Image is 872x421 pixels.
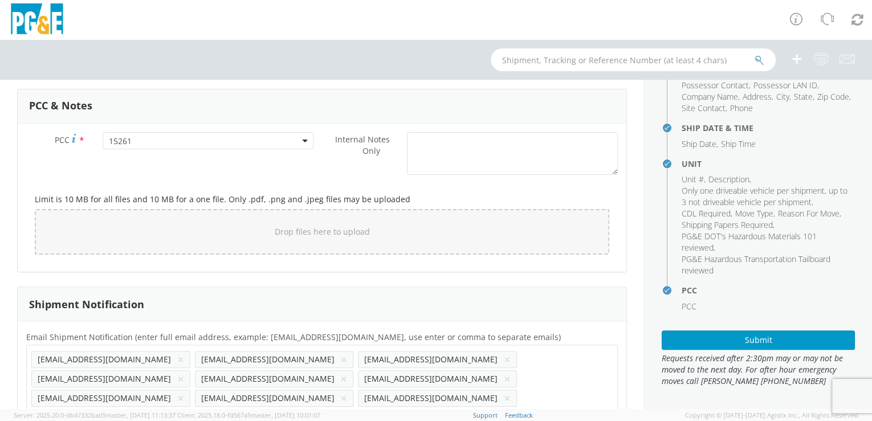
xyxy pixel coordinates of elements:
[201,393,335,403] span: [EMAIL_ADDRESS][DOMAIN_NAME]
[504,353,511,366] button: ×
[682,231,817,253] span: PG&E DOT's Hazardous Materials 101 reviewed
[682,174,706,185] li: ,
[721,138,756,149] span: Ship Time
[682,103,727,114] li: ,
[682,185,852,208] li: ,
[682,174,704,185] span: Unit #
[682,91,740,103] li: ,
[682,208,732,219] li: ,
[730,103,753,113] span: Phone
[682,103,726,113] span: Site Contact
[682,219,775,231] li: ,
[55,134,70,145] span: PCC
[794,91,814,103] li: ,
[735,208,773,219] span: Move Type
[504,372,511,386] button: ×
[340,391,347,405] button: ×
[682,185,847,207] span: Only one driveable vehicle per shipment, up to 3 not driveable vehicle per shipment
[662,330,855,350] button: Submit
[177,411,320,419] span: Client: 2025.18.0-fd567a5
[776,91,789,102] span: City
[106,411,176,419] span: master, [DATE] 11:13:37
[682,286,855,295] h4: PCC
[38,373,171,384] span: [EMAIL_ADDRESS][DOMAIN_NAME]
[251,411,320,419] span: master, [DATE] 10:01:07
[682,208,731,219] span: CDL Required
[201,354,335,365] span: [EMAIL_ADDRESS][DOMAIN_NAME]
[794,91,813,102] span: State
[29,299,144,310] h3: Shipment Notification
[682,80,751,91] li: ,
[753,80,817,91] span: Possessor LAN ID
[177,372,184,386] button: ×
[662,353,855,387] span: Requests received after 2:30pm may or may not be moved to the next day. For after hour emergency ...
[275,226,370,237] span: Drop files here to upload
[776,91,791,103] li: ,
[177,353,184,366] button: ×
[35,195,609,203] h5: Limit is 10 MB for all files and 10 MB for a one file. Only .pdf, .png and .jpeg files may be upl...
[682,160,855,168] h4: Unit
[29,100,92,112] h3: PCC & Notes
[778,208,841,219] li: ,
[708,174,749,185] span: Description
[753,80,819,91] li: ,
[778,208,840,219] span: Reason For Move
[682,138,718,150] li: ,
[473,411,498,419] a: Support
[364,393,498,403] span: [EMAIL_ADDRESS][DOMAIN_NAME]
[340,372,347,386] button: ×
[335,134,390,156] span: Internal Notes Only
[685,411,858,420] span: Copyright © [DATE]-[DATE] Agistix Inc., All Rights Reserved
[364,354,498,365] span: [EMAIL_ADDRESS][DOMAIN_NAME]
[201,373,335,384] span: [EMAIL_ADDRESS][DOMAIN_NAME]
[708,174,751,185] li: ,
[682,254,830,276] span: PG&E Hazardous Transportation Tailboard reviewed
[103,132,314,149] span: 15261
[682,301,696,312] span: PCC
[9,3,66,37] img: pge-logo-06675f144f4cfa6a6814.png
[817,91,851,103] li: ,
[109,136,308,146] span: 15261
[817,91,849,102] span: Zip Code
[682,231,852,254] li: ,
[682,80,749,91] span: Possessor Contact
[682,124,855,132] h4: Ship Date & Time
[364,373,498,384] span: [EMAIL_ADDRESS][DOMAIN_NAME]
[504,391,511,405] button: ×
[38,393,171,403] span: [EMAIL_ADDRESS][DOMAIN_NAME]
[14,411,176,419] span: Server: 2025.20.0-db47332bad5
[491,48,776,71] input: Shipment, Tracking or Reference Number (at least 4 chars)
[177,391,184,405] button: ×
[743,91,772,102] span: Address
[735,208,775,219] li: ,
[743,91,773,103] li: ,
[505,411,533,419] a: Feedback
[26,332,561,342] span: Email Shipment Notification (enter full email address, example: jdoe01@agistix.com, use enter or ...
[682,219,773,230] span: Shipping Papers Required
[682,91,738,102] span: Company Name
[340,353,347,366] button: ×
[682,138,716,149] span: Ship Date
[38,354,171,365] span: [EMAIL_ADDRESS][DOMAIN_NAME]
